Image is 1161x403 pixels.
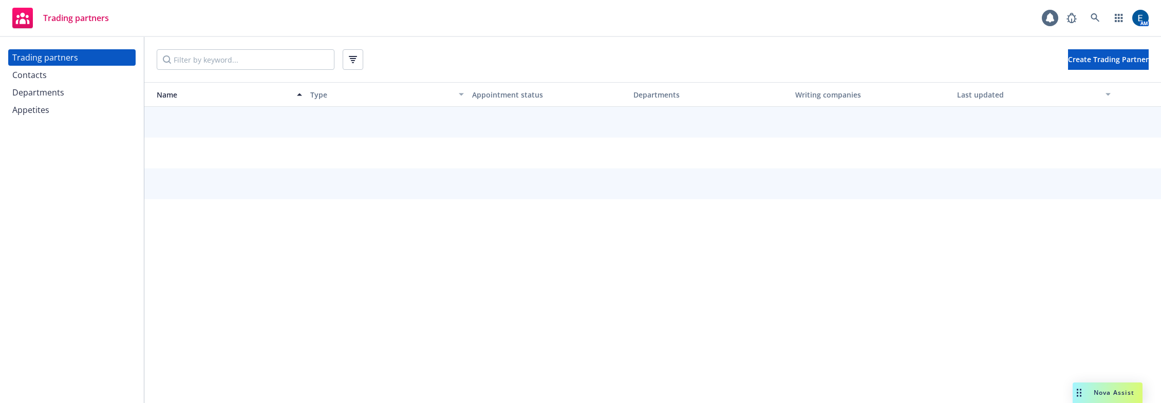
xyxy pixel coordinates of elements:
[1094,388,1134,397] span: Nova Assist
[8,49,136,66] a: Trading partners
[12,102,49,118] div: Appetites
[12,49,78,66] div: Trading partners
[1061,8,1082,28] a: Report a Bug
[148,89,291,100] div: Name
[12,84,64,101] div: Departments
[157,49,334,70] input: Filter by keyword...
[8,67,136,83] a: Contacts
[1068,49,1149,70] button: Create Trading Partner
[957,89,1099,100] div: Last updated
[791,82,953,107] button: Writing companies
[8,84,136,101] a: Departments
[8,102,136,118] a: Appetites
[8,4,113,32] a: Trading partners
[306,82,468,107] button: Type
[953,82,1115,107] button: Last updated
[468,82,630,107] button: Appointment status
[1109,8,1129,28] a: Switch app
[12,67,47,83] div: Contacts
[144,82,306,107] button: Name
[1073,382,1085,403] div: Drag to move
[795,89,949,100] div: Writing companies
[1068,54,1149,64] span: Create Trading Partner
[629,82,791,107] button: Departments
[472,89,626,100] div: Appointment status
[1085,8,1106,28] a: Search
[1132,10,1149,26] img: photo
[633,89,787,100] div: Departments
[43,14,109,22] span: Trading partners
[310,89,453,100] div: Type
[1073,382,1143,403] button: Nova Assist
